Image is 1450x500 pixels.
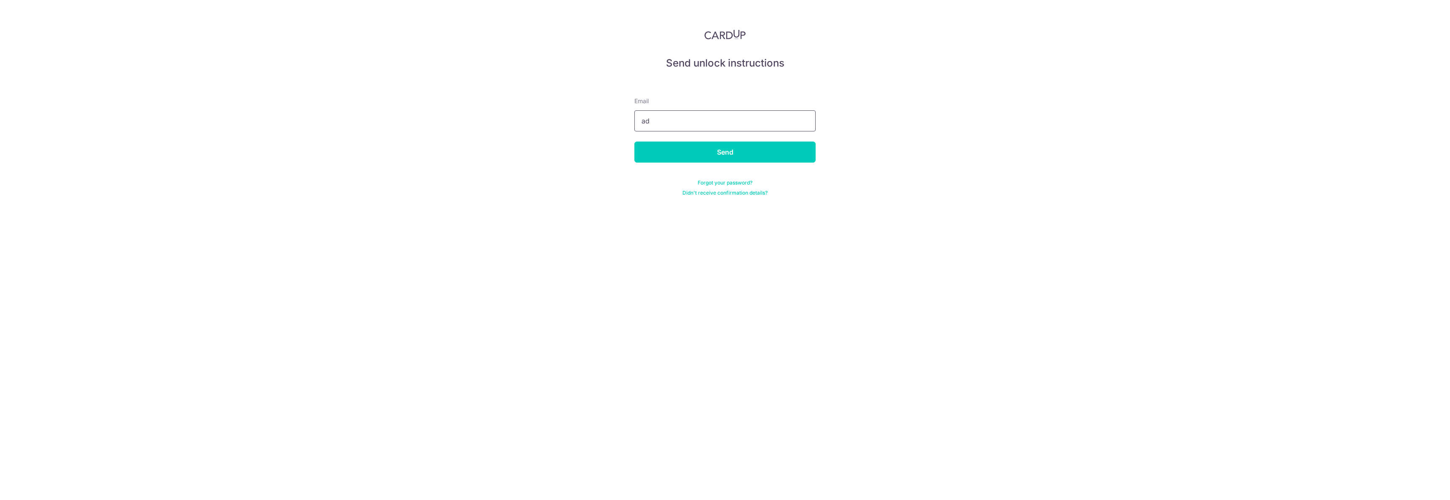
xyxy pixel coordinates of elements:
[634,110,816,131] input: Enter your Email
[634,56,816,70] h5: Send unlock instructions
[634,142,816,163] input: Send
[634,97,649,104] span: translation missing: en.devise.label.Email
[682,190,768,196] a: Didn't receive confirmation details?
[704,29,746,40] img: CardUp Logo
[698,179,752,186] a: Forgot your password?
